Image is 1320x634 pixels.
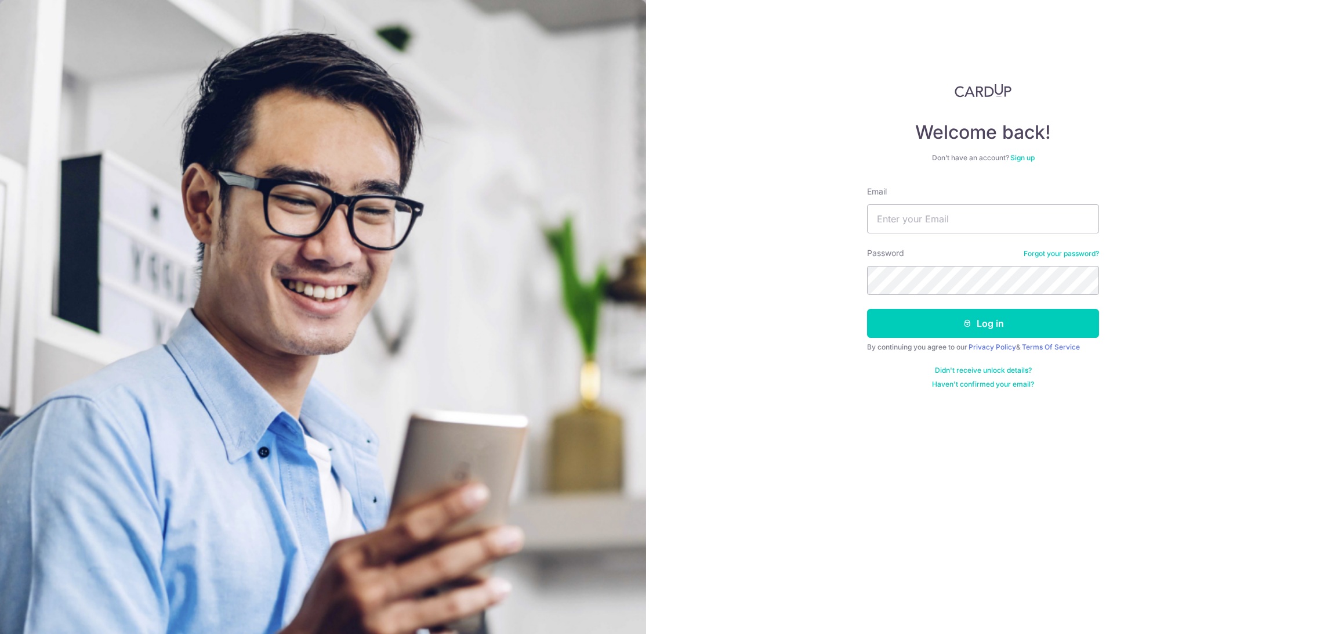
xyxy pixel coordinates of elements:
[1010,153,1035,162] a: Sign up
[1022,343,1080,351] a: Terms Of Service
[867,247,904,259] label: Password
[1024,249,1099,258] a: Forgot your password?
[867,121,1099,144] h4: Welcome back!
[867,153,1099,163] div: Don’t have an account?
[932,380,1034,389] a: Haven't confirmed your email?
[935,366,1032,375] a: Didn't receive unlock details?
[955,84,1011,98] img: CardUp Logo
[867,204,1099,233] input: Enter your Email
[969,343,1016,351] a: Privacy Policy
[867,186,887,197] label: Email
[867,309,1099,338] button: Log in
[867,343,1099,352] div: By continuing you agree to our &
